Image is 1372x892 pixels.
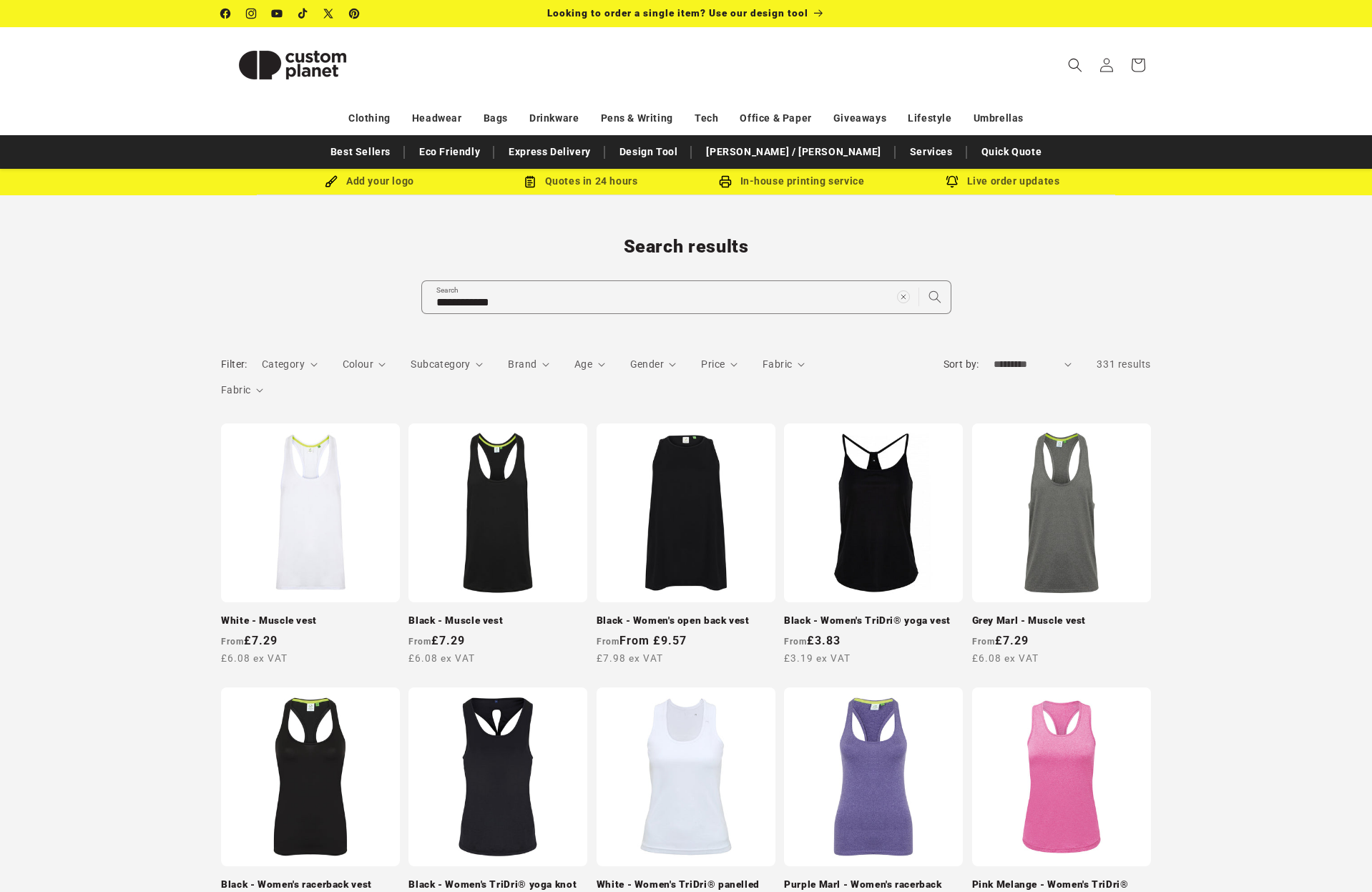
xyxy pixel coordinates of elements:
a: Pens & Writing [601,106,673,131]
img: Custom Planet [221,33,364,97]
a: Office & Paper [740,106,811,131]
a: Best Sellers [323,139,398,165]
summary: Brand (0 selected) [508,357,549,372]
a: Black - Women's racerback vest [221,878,400,891]
a: Clothing [348,106,391,131]
summary: Age (0 selected) [574,357,605,372]
div: In-house printing service [686,172,897,190]
a: Umbrellas [974,106,1024,131]
span: Age [574,358,592,370]
summary: Category (0 selected) [262,357,318,372]
div: Quotes in 24 hours [475,172,686,190]
a: Design Tool [612,139,685,165]
span: Subcategory [411,358,470,370]
span: Colour [343,358,373,370]
summary: Subcategory (0 selected) [411,357,483,372]
summary: Fabric (0 selected) [221,383,263,398]
a: Headwear [412,106,462,131]
summary: Search [1059,49,1091,81]
a: Black - Women's TriDri® yoga vest [784,614,963,627]
a: Custom Planet [216,27,370,102]
button: Clear search term [888,281,919,313]
summary: Colour (0 selected) [343,357,386,372]
h1: Search results [221,235,1151,258]
span: Fabric [763,358,792,370]
span: Gender [630,358,664,370]
a: Giveaways [833,106,886,131]
label: Sort by: [944,358,979,370]
a: White - Muscle vest [221,614,400,627]
span: Price [701,358,725,370]
img: In-house printing [719,175,732,188]
a: [PERSON_NAME] / [PERSON_NAME] [699,139,888,165]
span: 331 results [1097,358,1151,370]
a: Tech [695,106,718,131]
span: Brand [508,358,536,370]
a: Black - Muscle vest [408,614,587,627]
a: Black - Women's open back vest [597,614,775,627]
a: Eco Friendly [412,139,487,165]
span: Looking to order a single item? Use our design tool [547,7,808,19]
summary: Gender (0 selected) [630,357,677,372]
button: Search [919,281,951,313]
a: Quick Quote [974,139,1049,165]
img: Order updates [946,175,959,188]
div: Add your logo [264,172,475,190]
h2: Filter: [221,357,248,372]
div: Live order updates [897,172,1108,190]
summary: Fabric (0 selected) [763,357,805,372]
img: Brush Icon [325,175,338,188]
a: Lifestyle [908,106,951,131]
summary: Price [701,357,738,372]
a: Services [903,139,960,165]
img: Order Updates Icon [524,175,536,188]
a: Drinkware [529,106,579,131]
a: Bags [484,106,508,131]
a: Express Delivery [501,139,598,165]
span: Fabric [221,384,250,396]
span: Category [262,358,305,370]
a: Grey Marl - Muscle vest [972,614,1151,627]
